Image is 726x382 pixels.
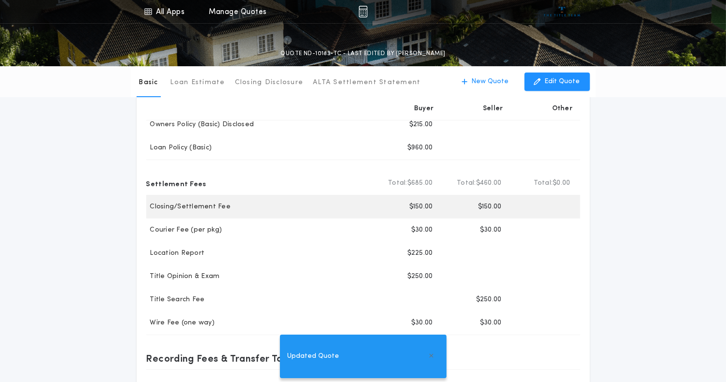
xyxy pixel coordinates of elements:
[553,178,570,188] span: $0.00
[313,78,420,88] p: ALTA Settlement Statement
[552,104,572,114] p: Other
[480,318,502,328] p: $30.00
[409,120,433,130] p: $215.00
[476,295,502,305] p: $250.00
[146,272,220,281] p: Title Opinion & Exam
[414,104,433,114] p: Buyer
[358,6,368,17] img: img
[472,77,509,87] p: New Quote
[457,178,476,188] b: Total:
[146,225,222,235] p: Courier Fee (per pkg)
[411,225,433,235] p: $30.00
[407,249,433,258] p: $225.00
[170,78,225,88] p: Loan Estimate
[544,7,580,16] img: vs-icon
[525,73,590,91] button: Edit Quote
[480,225,502,235] p: $30.00
[388,178,407,188] b: Total:
[146,249,205,258] p: Location Report
[452,73,519,91] button: New Quote
[235,78,304,88] p: Closing Disclosure
[146,176,206,191] p: Settlement Fees
[146,318,215,328] p: Wire Fee (one way)
[409,202,433,212] p: $150.00
[478,202,502,212] p: $150.00
[407,178,433,188] span: $685.00
[146,120,254,130] p: Owners Policy (Basic) Disclosed
[411,318,433,328] p: $30.00
[534,178,553,188] b: Total:
[146,295,205,305] p: Title Search Fee
[407,272,433,281] p: $250.00
[483,104,503,114] p: Seller
[288,351,340,362] span: Updated Quote
[146,202,231,212] p: Closing/Settlement Fee
[407,143,433,153] p: $960.00
[545,77,580,87] p: Edit Quote
[280,49,445,59] p: QUOTE ND-10183-TC - LAST EDITED BY [PERSON_NAME]
[139,78,158,88] p: Basic
[146,143,212,153] p: Loan Policy (Basic)
[476,178,502,188] span: $460.00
